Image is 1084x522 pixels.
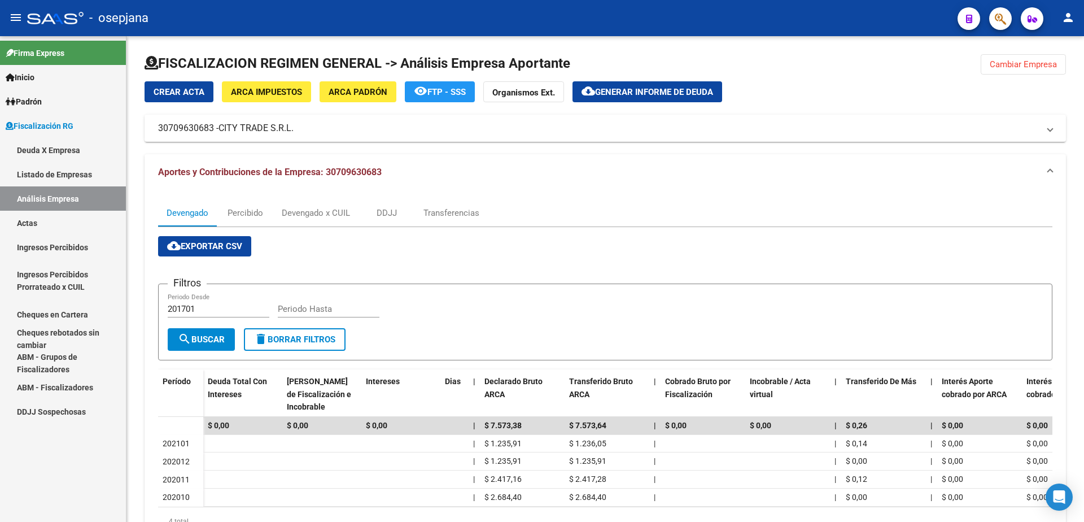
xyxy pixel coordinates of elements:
[846,421,867,430] span: $ 0,26
[654,493,655,502] span: |
[654,421,656,430] span: |
[445,377,461,386] span: Dias
[1026,493,1048,502] span: $ 0,00
[178,334,225,345] span: Buscar
[1026,475,1048,484] span: $ 0,00
[981,54,1066,75] button: Cambiar Empresa
[492,88,555,98] strong: Organismos Ext.
[569,377,633,399] span: Transferido Bruto ARCA
[423,207,479,219] div: Transferencias
[366,421,387,430] span: $ 0,00
[930,456,932,466] span: |
[834,439,836,448] span: |
[841,369,926,419] datatable-header-cell: Transferido De Más
[473,439,475,448] span: |
[158,167,382,177] span: Aportes y Contribuciones de la Empresa: 30709630683
[208,421,229,430] span: $ 0,00
[168,328,235,351] button: Buscar
[167,241,242,251] span: Exportar CSV
[473,421,475,430] span: |
[1061,11,1075,24] mat-icon: person
[654,439,655,448] span: |
[163,439,190,448] span: 202101
[572,81,722,102] button: Generar informe de deuda
[231,87,302,97] span: ARCA Impuestos
[930,475,932,484] span: |
[569,439,606,448] span: $ 1.236,05
[145,81,213,102] button: Crear Acta
[480,369,565,419] datatable-header-cell: Declarado Bruto ARCA
[145,115,1066,142] mat-expansion-panel-header: 30709630683 -CITY TRADE S.R.L.
[1026,439,1048,448] span: $ 0,00
[473,456,475,466] span: |
[834,377,837,386] span: |
[440,369,469,419] datatable-header-cell: Dias
[218,122,294,134] span: CITY TRADE S.R.L.
[750,421,771,430] span: $ 0,00
[484,475,522,484] span: $ 2.417,16
[942,421,963,430] span: $ 0,00
[937,369,1022,419] datatable-header-cell: Interés Aporte cobrado por ARCA
[834,475,836,484] span: |
[89,6,148,31] span: - osepjana
[361,369,440,419] datatable-header-cell: Intereses
[484,456,522,466] span: $ 1.235,91
[834,421,837,430] span: |
[745,369,830,419] datatable-header-cell: Incobrable / Acta virtual
[665,377,731,399] span: Cobrado Bruto por Fiscalización
[254,334,335,345] span: Borrar Filtros
[942,475,963,484] span: $ 0,00
[930,377,933,386] span: |
[649,369,661,419] datatable-header-cell: |
[377,207,397,219] div: DDJJ
[208,377,267,399] span: Deuda Total Con Intereses
[287,377,351,412] span: [PERSON_NAME] de Fiscalización e Incobrable
[6,120,73,132] span: Fiscalización RG
[282,207,350,219] div: Devengado x CUIL
[846,377,916,386] span: Transferido De Más
[930,421,933,430] span: |
[595,87,713,97] span: Generar informe de deuda
[167,239,181,253] mat-icon: cloud_download
[569,493,606,502] span: $ 2.684,40
[1046,484,1073,511] div: Open Intercom Messenger
[834,456,836,466] span: |
[484,439,522,448] span: $ 1.235,91
[6,71,34,84] span: Inicio
[846,439,867,448] span: $ 0,14
[168,275,207,291] h3: Filtros
[846,456,867,466] span: $ 0,00
[930,439,932,448] span: |
[287,421,308,430] span: $ 0,00
[158,236,251,256] button: Exportar CSV
[244,328,346,351] button: Borrar Filtros
[469,369,480,419] datatable-header-cell: |
[228,207,263,219] div: Percibido
[569,475,606,484] span: $ 2.417,28
[145,54,570,72] h1: FISCALIZACION REGIMEN GENERAL -> Análisis Empresa Aportante
[9,11,23,24] mat-icon: menu
[484,421,522,430] span: $ 7.573,38
[565,369,649,419] datatable-header-cell: Transferido Bruto ARCA
[990,59,1057,69] span: Cambiar Empresa
[158,122,1039,134] mat-panel-title: 30709630683 -
[163,377,191,386] span: Período
[569,421,606,430] span: $ 7.573,64
[329,87,387,97] span: ARCA Padrón
[405,81,475,102] button: FTP - SSS
[926,369,937,419] datatable-header-cell: |
[473,475,475,484] span: |
[654,456,655,466] span: |
[830,369,841,419] datatable-header-cell: |
[154,87,204,97] span: Crear Acta
[846,475,867,484] span: $ 0,12
[930,493,932,502] span: |
[366,377,400,386] span: Intereses
[942,439,963,448] span: $ 0,00
[222,81,311,102] button: ARCA Impuestos
[942,377,1007,399] span: Interés Aporte cobrado por ARCA
[1026,421,1048,430] span: $ 0,00
[282,369,361,419] datatable-header-cell: Deuda Bruta Neto de Fiscalización e Incobrable
[834,493,836,502] span: |
[163,475,190,484] span: 202011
